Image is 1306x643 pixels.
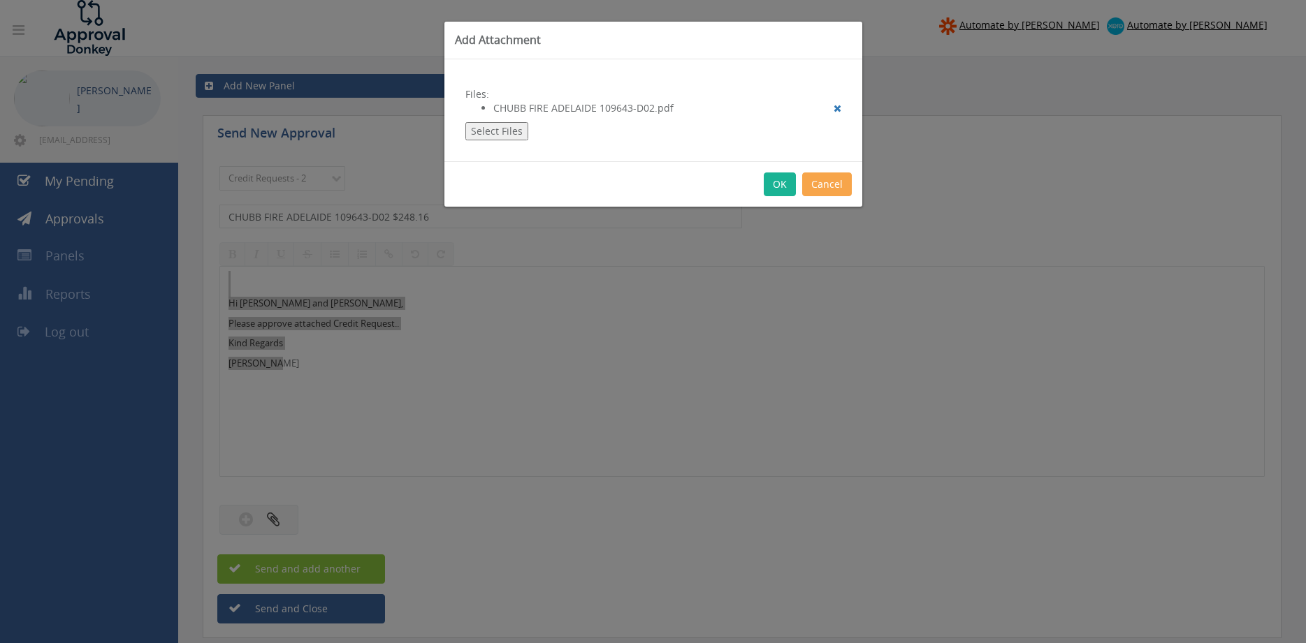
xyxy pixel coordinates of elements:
[444,59,862,161] div: Files:
[802,172,852,196] button: Cancel
[465,122,528,140] button: Select Files
[764,172,796,196] button: OK
[493,101,841,115] li: CHUBB FIRE ADELAIDE 109643-D02.pdf
[455,32,852,48] h3: Add Attachment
